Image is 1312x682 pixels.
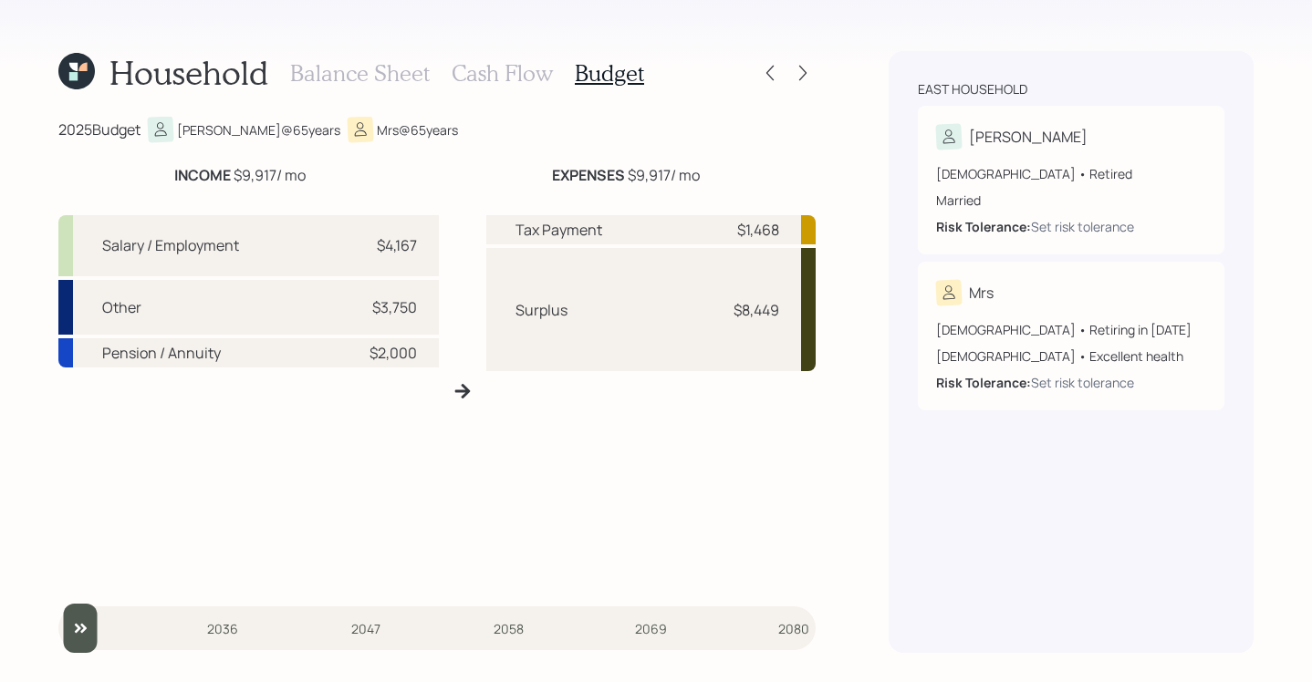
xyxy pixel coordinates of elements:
[936,191,1206,210] div: Married
[575,60,644,87] h3: Budget
[552,165,625,185] b: EXPENSES
[58,119,141,140] div: 2025 Budget
[734,299,779,321] div: $8,449
[552,164,700,186] div: $9,917 / mo
[936,374,1031,391] b: Risk Tolerance:
[372,296,417,318] div: $3,750
[1031,217,1134,236] div: Set risk tolerance
[377,120,458,139] div: Mrs @ 65 years
[377,234,417,256] div: $4,167
[370,342,417,364] div: $2,000
[918,80,1027,98] div: East household
[936,164,1206,183] div: [DEMOGRAPHIC_DATA] • Retired
[174,165,231,185] b: INCOME
[936,320,1206,339] div: [DEMOGRAPHIC_DATA] • Retiring in [DATE]
[174,164,306,186] div: $9,917 / mo
[969,282,994,304] div: Mrs
[515,299,567,321] div: Surplus
[1031,373,1134,392] div: Set risk tolerance
[737,219,779,241] div: $1,468
[102,296,141,318] div: Other
[102,234,239,256] div: Salary / Employment
[936,346,1206,366] div: [DEMOGRAPHIC_DATA] • Excellent health
[177,120,340,139] div: [PERSON_NAME] @ 65 years
[452,60,553,87] h3: Cash Flow
[936,218,1031,235] b: Risk Tolerance:
[515,219,602,241] div: Tax Payment
[102,342,221,364] div: Pension / Annuity
[290,60,430,87] h3: Balance Sheet
[109,53,268,92] h1: Household
[969,126,1088,148] div: [PERSON_NAME]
